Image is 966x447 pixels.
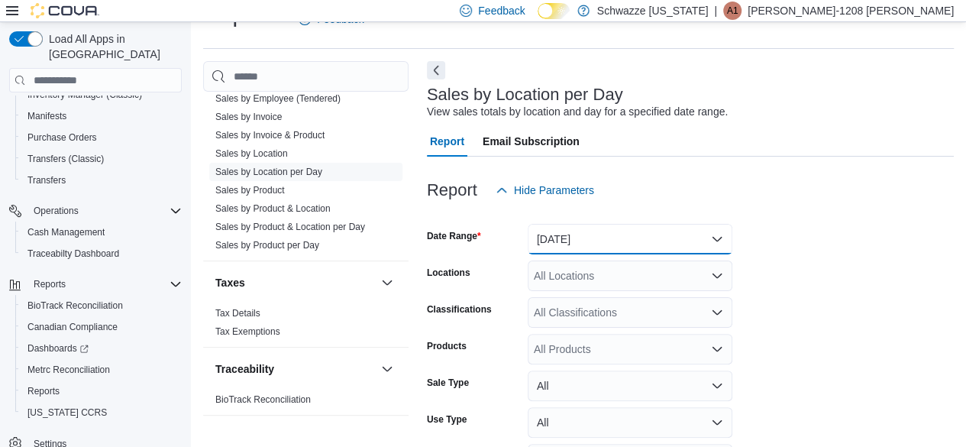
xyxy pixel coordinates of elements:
[215,326,280,338] span: Tax Exemptions
[215,184,285,196] span: Sales by Product
[15,381,188,402] button: Reports
[215,221,365,233] span: Sales by Product & Location per Day
[215,394,311,405] a: BioTrack Reconciliation
[21,296,182,315] span: BioTrack Reconciliation
[528,371,732,401] button: All
[215,112,282,122] a: Sales by Invoice
[34,205,79,217] span: Operations
[727,2,738,20] span: A1
[21,403,113,422] a: [US_STATE] CCRS
[15,105,188,127] button: Manifests
[427,303,492,316] label: Classifications
[21,339,95,358] a: Dashboards
[3,274,188,295] button: Reports
[215,167,322,177] a: Sales by Location per Day
[427,377,469,389] label: Sale Type
[27,364,110,376] span: Metrc Reconciliation
[714,2,717,20] p: |
[427,86,623,104] h3: Sales by Location per Day
[27,202,182,220] span: Operations
[21,382,182,400] span: Reports
[15,359,188,381] button: Metrc Reconciliation
[215,148,288,159] a: Sales by Location
[215,361,375,377] button: Traceability
[427,340,467,352] label: Products
[203,304,409,347] div: Taxes
[21,361,116,379] a: Metrc Reconciliation
[27,174,66,186] span: Transfers
[27,321,118,333] span: Canadian Compliance
[34,278,66,290] span: Reports
[215,361,274,377] h3: Traceability
[15,338,188,359] a: Dashboards
[215,93,341,104] a: Sales by Employee (Tendered)
[21,245,125,263] a: Traceabilty Dashboard
[489,175,600,206] button: Hide Parameters
[215,240,319,251] a: Sales by Product per Day
[27,153,104,165] span: Transfers (Classic)
[528,224,732,254] button: [DATE]
[15,222,188,243] button: Cash Management
[27,342,89,355] span: Dashboards
[215,130,325,141] a: Sales by Invoice & Product
[427,104,728,120] div: View sales totals by location and day for a specified date range.
[21,318,124,336] a: Canadian Compliance
[215,394,311,406] span: BioTrack Reconciliation
[597,2,709,20] p: Schwazze [US_STATE]
[21,171,72,189] a: Transfers
[215,203,331,214] a: Sales by Product & Location
[27,407,107,419] span: [US_STATE] CCRS
[378,360,396,378] button: Traceability
[215,222,365,232] a: Sales by Product & Location per Day
[711,270,723,282] button: Open list of options
[21,171,182,189] span: Transfers
[21,107,73,125] a: Manifests
[483,126,580,157] span: Email Subscription
[215,147,288,160] span: Sales by Location
[711,343,723,355] button: Open list of options
[21,128,103,147] a: Purchase Orders
[43,31,182,62] span: Load All Apps in [GEOGRAPHIC_DATA]
[27,300,123,312] span: BioTrack Reconciliation
[21,128,182,147] span: Purchase Orders
[21,223,182,241] span: Cash Management
[528,407,732,438] button: All
[21,150,182,168] span: Transfers (Classic)
[27,226,105,238] span: Cash Management
[15,127,188,148] button: Purchase Orders
[15,295,188,316] button: BioTrack Reconciliation
[21,296,129,315] a: BioTrack Reconciliation
[15,402,188,423] button: [US_STATE] CCRS
[27,110,66,122] span: Manifests
[711,306,723,319] button: Open list of options
[427,413,467,426] label: Use Type
[15,148,188,170] button: Transfers (Classic)
[748,2,954,20] p: [PERSON_NAME]-1208 [PERSON_NAME]
[538,3,570,19] input: Dark Mode
[15,243,188,264] button: Traceabilty Dashboard
[215,166,322,178] span: Sales by Location per Day
[478,3,525,18] span: Feedback
[21,223,111,241] a: Cash Management
[215,202,331,215] span: Sales by Product & Location
[27,275,182,293] span: Reports
[215,275,375,290] button: Taxes
[215,308,260,319] a: Tax Details
[215,129,325,141] span: Sales by Invoice & Product
[27,131,97,144] span: Purchase Orders
[430,126,464,157] span: Report
[21,318,182,336] span: Canadian Compliance
[27,385,60,397] span: Reports
[3,200,188,222] button: Operations
[215,92,341,105] span: Sales by Employee (Tendered)
[215,111,282,123] span: Sales by Invoice
[27,275,72,293] button: Reports
[514,183,594,198] span: Hide Parameters
[215,239,319,251] span: Sales by Product per Day
[21,382,66,400] a: Reports
[21,150,110,168] a: Transfers (Classic)
[15,316,188,338] button: Canadian Compliance
[15,170,188,191] button: Transfers
[723,2,741,20] div: Arthur-1208 Emsley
